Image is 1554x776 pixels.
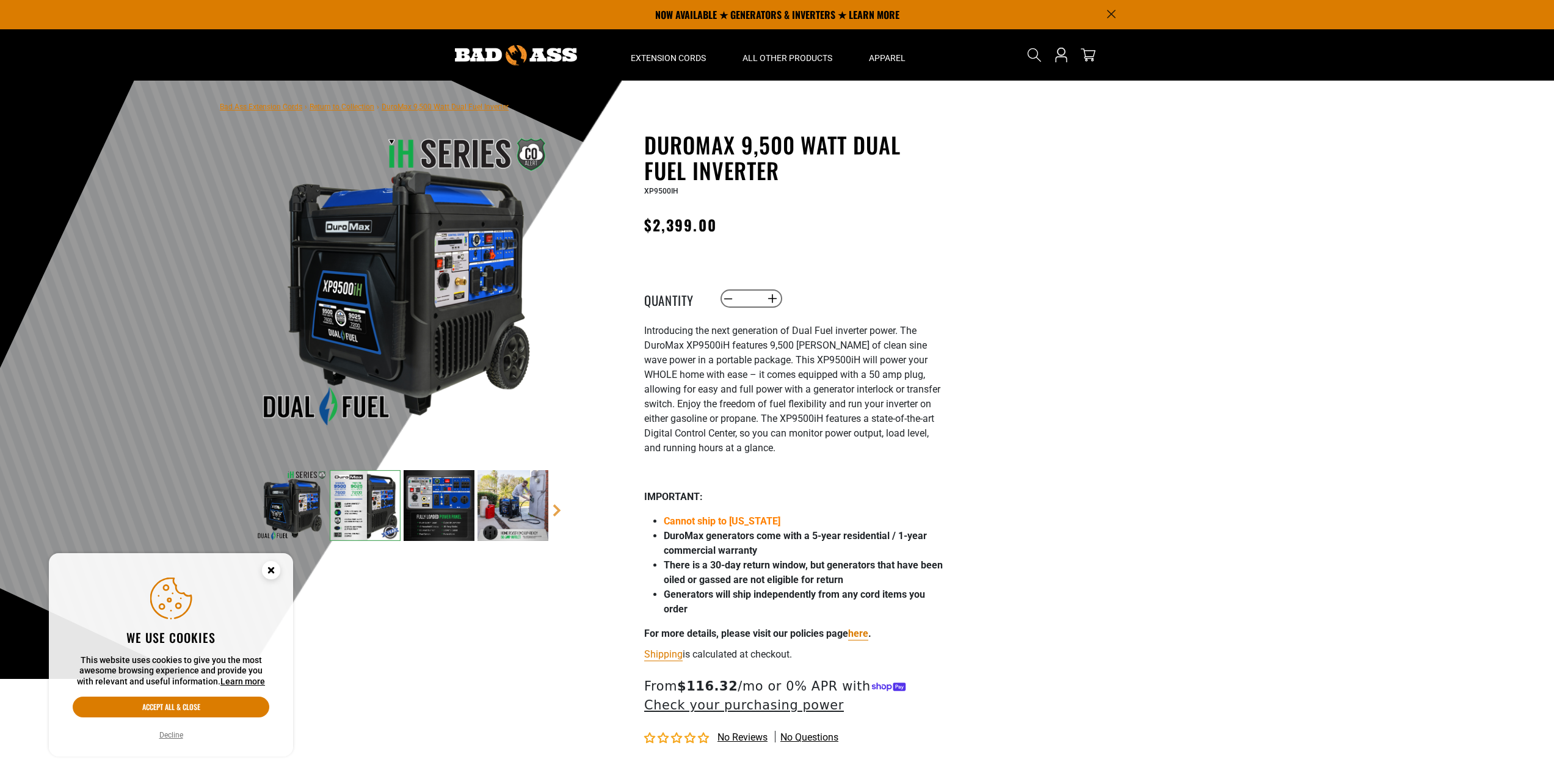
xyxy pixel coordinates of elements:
[220,99,509,114] nav: breadcrumbs
[644,132,943,183] h1: DuroMax 9,500 Watt Dual Fuel Inverter
[851,29,924,81] summary: Apparel
[717,731,768,743] span: No reviews
[1025,45,1044,65] summary: Search
[848,628,868,639] a: here
[455,45,577,65] img: Bad Ass Extension Cords
[49,553,293,757] aside: Cookie Consent
[743,53,832,63] span: All Other Products
[631,53,706,63] span: Extension Cords
[644,628,871,639] strong: For more details, please visit our policies page .
[612,29,724,81] summary: Extension Cords
[156,729,187,741] button: Decline
[644,214,717,236] span: $2,399.00
[644,187,678,195] span: XP9500IH
[664,515,780,527] span: Cannot ship to [US_STATE]
[664,589,925,615] strong: Generators will ship independently from any cord items you order
[551,504,563,517] a: Next
[644,648,683,660] a: Shipping
[377,103,379,111] span: ›
[382,103,509,111] span: DuroMax 9,500 Watt Dual Fuel Inverter
[310,103,374,111] a: Return to Collection
[724,29,851,81] summary: All Other Products
[644,491,703,502] strong: IMPORTANT:
[644,325,940,454] span: Introducing the next generation of Dual Fuel inverter power. The DuroMax XP9500iH features 9,500 ...
[73,655,269,687] p: This website uses cookies to give you the most awesome browsing experience and provide you with r...
[780,731,838,744] span: No questions
[664,530,927,556] strong: DuroMax generators come with a 5-year residential / 1-year commercial warranty
[220,676,265,686] a: Learn more
[664,559,943,586] strong: There is a 30-day return window, but generators that have been oiled or gassed are not eligible f...
[869,53,906,63] span: Apparel
[73,697,269,717] button: Accept all & close
[220,103,302,111] a: Bad Ass Extension Cords
[644,646,943,662] div: is calculated at checkout.
[644,291,705,306] label: Quantity
[73,629,269,645] h2: We use cookies
[644,733,711,744] span: 0.00 stars
[305,103,307,111] span: ›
